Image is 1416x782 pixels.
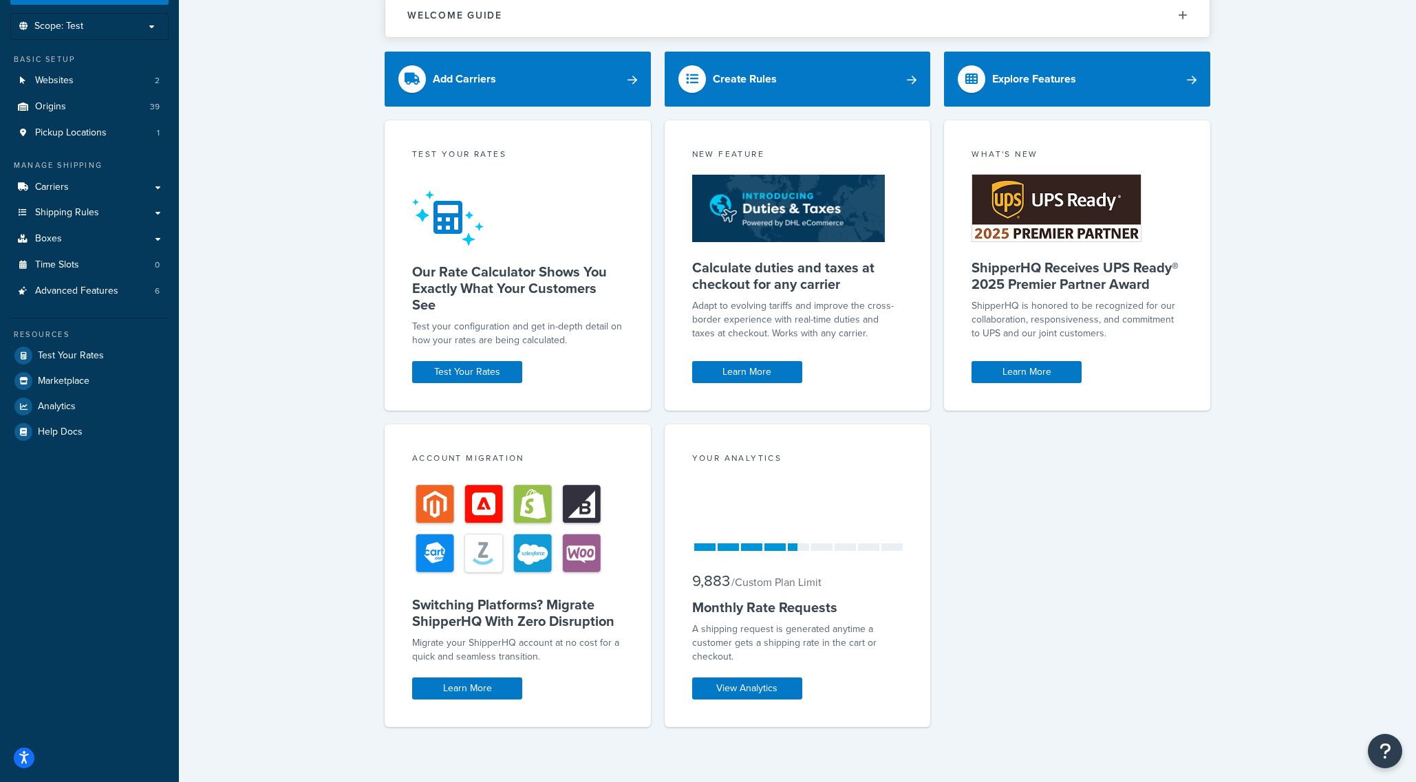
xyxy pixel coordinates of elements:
a: Marketplace [10,369,169,393]
li: Origins [10,94,169,120]
a: Test Your Rates [10,343,169,368]
p: Adapt to evolving tariffs and improve the cross-border experience with real-time duties and taxes... [692,299,903,340]
li: Websites [10,68,169,94]
a: Help Docs [10,420,169,444]
a: Test Your Rates [412,361,522,383]
div: New Feature [692,148,903,164]
span: 1 [157,127,160,139]
span: 39 [150,101,160,113]
small: / Custom Plan Limit [731,574,822,590]
span: Time Slots [35,259,79,271]
div: Basic Setup [10,54,169,65]
li: Time Slots [10,252,169,278]
div: Explore Features [992,69,1076,89]
a: Shipping Rules [10,200,169,226]
div: Test your rates [412,148,623,164]
button: Open Resource Center [1368,734,1402,768]
span: Boxes [35,233,62,245]
a: Origins39 [10,94,169,120]
a: Add Carriers [385,52,651,107]
a: Carriers [10,175,169,200]
h5: Our Rate Calculator Shows You Exactly What Your Customers See [412,263,623,313]
a: Analytics [10,394,169,419]
a: Time Slots0 [10,252,169,278]
li: Pickup Locations [10,120,169,146]
div: Resources [10,329,169,340]
span: Advanced Features [35,285,118,297]
div: Manage Shipping [10,160,169,171]
span: Pickup Locations [35,127,107,139]
a: Advanced Features6 [10,279,169,304]
h5: Calculate duties and taxes at checkout for any carrier [692,259,903,292]
span: 6 [155,285,160,297]
h5: ShipperHQ Receives UPS Ready® 2025 Premier Partner Award [972,259,1183,292]
span: Scope: Test [34,21,83,32]
span: Shipping Rules [35,207,99,219]
span: Help Docs [38,426,83,438]
a: Create Rules [665,52,931,107]
span: 2 [155,75,160,87]
a: Explore Features [944,52,1210,107]
h5: Switching Platforms? Migrate ShipperHQ With Zero Disruption [412,596,623,629]
p: ShipperHQ is honored to be recognized for our collaboration, responsiveness, and commitment to UP... [972,299,1183,340]
a: View Analytics [692,677,802,699]
a: Learn More [972,361,1082,383]
span: Analytics [38,401,76,413]
div: Add Carriers [433,69,496,89]
h5: Monthly Rate Requests [692,599,903,616]
div: A shipping request is generated anytime a customer gets a shipping rate in the cart or checkout. [692,622,903,664]
div: What's New [972,148,1183,164]
div: Test your configuration and get in-depth detail on how your rates are being calculated. [412,320,623,347]
span: Marketplace [38,376,89,387]
div: Migrate your ShipperHQ account at no cost for a quick and seamless transition. [412,636,623,664]
li: Advanced Features [10,279,169,304]
span: 0 [155,259,160,271]
a: Learn More [692,361,802,383]
span: Origins [35,101,66,113]
div: Account Migration [412,452,623,468]
a: Boxes [10,226,169,252]
span: Websites [35,75,74,87]
span: Test Your Rates [38,350,104,362]
span: 9,883 [692,569,730,592]
a: Pickup Locations1 [10,120,169,146]
div: Create Rules [713,69,777,89]
div: Your Analytics [692,452,903,468]
a: Websites2 [10,68,169,94]
h2: Welcome Guide [407,10,502,21]
span: Carriers [35,182,69,193]
a: Learn More [412,677,522,699]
